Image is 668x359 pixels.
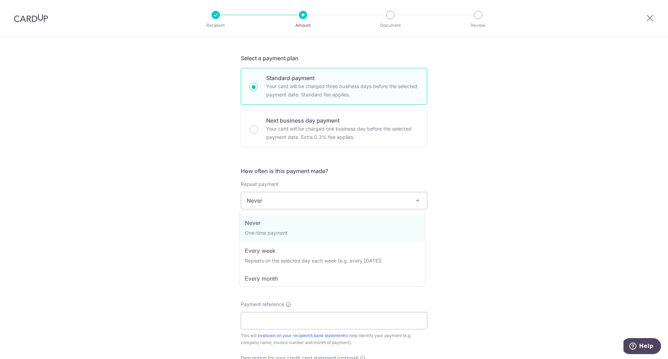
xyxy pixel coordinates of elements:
[365,22,416,29] p: Document
[266,125,419,141] p: Your card will be charged one business day before the selected payment date. Extra 0.3% fee applies.
[245,258,382,264] small: Repeats on the selected day each week (e.g. every [DATE])
[241,192,427,209] span: Never
[266,82,419,99] p: Your card will be charged three business days before the selected payment date. Standard fee appl...
[241,301,284,308] span: Payment reference
[14,14,48,22] img: CardUp
[245,247,420,255] p: Every week
[190,22,241,29] p: Recipient
[266,74,419,82] p: Standard payment
[452,22,504,29] p: Review
[263,333,344,338] a: shown on your recipient’s bank statement
[241,54,427,62] h5: Select a payment plan
[623,338,661,356] iframe: Opens a widget where you can find more information
[245,274,420,283] p: Every month
[241,167,427,175] h5: How often is this payment made?
[241,181,279,188] label: Repeat payment
[241,332,427,346] div: This will be to help identify your payment (e.g. company name, invoice number and month of payment).
[245,219,420,227] p: Never
[277,22,329,29] p: Amount
[245,230,288,236] small: One-time payment
[266,116,419,125] p: Next business day payment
